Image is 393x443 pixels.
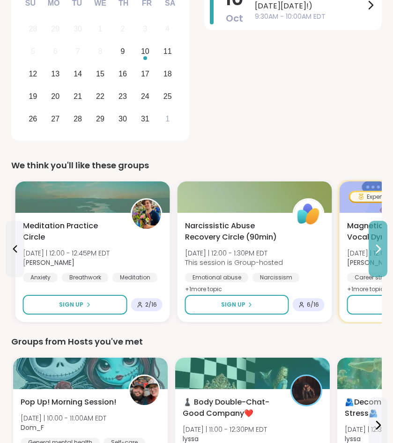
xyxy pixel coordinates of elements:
[119,68,127,80] div: 16
[11,335,382,348] div: Groups from Hosts you've met
[130,376,159,405] img: Dom_F
[22,18,178,130] div: month 2025-10
[185,295,289,315] button: Sign Up
[90,109,111,129] div: Choose Wednesday, October 29th, 2025
[113,64,133,84] div: Choose Thursday, October 16th, 2025
[135,42,155,62] div: Choose Friday, October 10th, 2025
[163,45,172,58] div: 11
[157,42,178,62] div: Choose Saturday, October 11th, 2025
[23,248,110,258] span: [DATE] | 12:00 - 12:45PM EDT
[21,423,44,432] b: Dom_F
[135,64,155,84] div: Choose Friday, October 17th, 2025
[76,45,80,58] div: 7
[157,109,178,129] div: Choose Saturday, November 1st, 2025
[23,19,43,39] div: Not available Sunday, September 28th, 2025
[135,86,155,106] div: Choose Friday, October 24th, 2025
[51,90,59,103] div: 20
[113,19,133,39] div: Not available Thursday, October 2nd, 2025
[45,19,66,39] div: Not available Monday, September 29th, 2025
[255,12,365,22] span: 9:30AM - 10:00AM EDT
[307,301,319,308] span: 6 / 16
[11,159,382,172] div: We think you'll like these groups
[113,42,133,62] div: Choose Thursday, October 9th, 2025
[21,397,116,408] span: Pop Up! Morning Session!
[90,64,111,84] div: Choose Wednesday, October 15th, 2025
[29,68,37,80] div: 12
[294,200,323,229] img: ShareWell
[45,109,66,129] div: Choose Monday, October 27th, 2025
[74,113,82,125] div: 28
[90,19,111,39] div: Not available Wednesday, October 1st, 2025
[45,64,66,84] div: Choose Monday, October 13th, 2025
[31,45,35,58] div: 5
[23,109,43,129] div: Choose Sunday, October 26th, 2025
[143,23,147,35] div: 3
[98,45,103,58] div: 8
[68,19,88,39] div: Not available Tuesday, September 30th, 2025
[74,68,82,80] div: 14
[51,68,59,80] div: 13
[185,220,282,243] span: Narcissistic Abuse Recovery Circle (90min)
[23,220,120,243] span: Meditation Practice Circle
[163,90,172,103] div: 25
[23,86,43,106] div: Choose Sunday, October 19th, 2025
[23,42,43,62] div: Not available Sunday, October 5th, 2025
[51,23,59,35] div: 29
[157,64,178,84] div: Choose Saturday, October 18th, 2025
[113,109,133,129] div: Choose Thursday, October 30th, 2025
[23,295,127,315] button: Sign Up
[62,273,109,282] div: Breathwork
[98,23,103,35] div: 1
[51,113,59,125] div: 27
[68,42,88,62] div: Not available Tuesday, October 7th, 2025
[135,109,155,129] div: Choose Friday, October 31st, 2025
[165,23,170,35] div: 4
[68,86,88,106] div: Choose Tuesday, October 21st, 2025
[96,68,104,80] div: 15
[112,273,158,282] div: Meditation
[23,273,58,282] div: Anxiety
[157,19,178,39] div: Not available Saturday, October 4th, 2025
[141,113,149,125] div: 31
[252,273,300,282] div: Narcissism
[45,42,66,62] div: Not available Monday, October 6th, 2025
[185,258,283,267] span: This session is Group-hosted
[45,86,66,106] div: Choose Monday, October 20th, 2025
[120,23,125,35] div: 2
[163,68,172,80] div: 18
[119,113,127,125] div: 30
[29,113,37,125] div: 26
[226,12,243,25] span: Oct
[119,90,127,103] div: 23
[23,258,74,267] b: [PERSON_NAME]
[29,90,37,103] div: 19
[135,19,155,39] div: Not available Friday, October 3rd, 2025
[29,23,37,35] div: 28
[141,45,149,58] div: 10
[221,300,245,309] span: Sign Up
[185,273,249,282] div: Emotional abuse
[96,113,104,125] div: 29
[292,376,321,405] img: lyssa
[68,109,88,129] div: Choose Tuesday, October 28th, 2025
[68,64,88,84] div: Choose Tuesday, October 14th, 2025
[90,86,111,106] div: Choose Wednesday, October 22nd, 2025
[96,90,104,103] div: 22
[183,425,267,434] span: [DATE] | 11:00 - 12:30PM EDT
[74,23,82,35] div: 30
[90,42,111,62] div: Not available Wednesday, October 8th, 2025
[183,397,280,419] span: ♟️ Body Double-Chat-Good Company❤️
[141,68,149,80] div: 17
[59,300,83,309] span: Sign Up
[157,86,178,106] div: Choose Saturday, October 25th, 2025
[185,248,283,258] span: [DATE] | 12:00 - 1:30PM EDT
[53,45,58,58] div: 6
[165,113,170,125] div: 1
[74,90,82,103] div: 21
[120,45,125,58] div: 9
[113,86,133,106] div: Choose Thursday, October 23rd, 2025
[21,413,106,423] span: [DATE] | 10:00 - 11:00AM EDT
[132,200,161,229] img: Nicholas
[145,301,157,308] span: 2 / 16
[23,64,43,84] div: Choose Sunday, October 12th, 2025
